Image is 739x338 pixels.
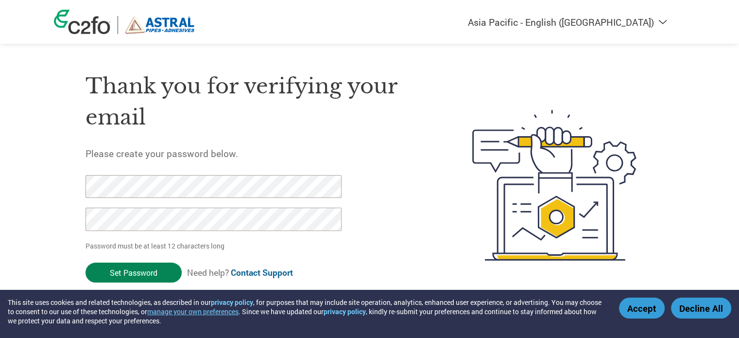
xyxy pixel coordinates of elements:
a: Contact Support [231,267,293,278]
span: Need help? [187,267,293,278]
button: Accept [619,298,665,319]
img: create-password [455,56,654,314]
button: manage your own preferences [147,307,239,316]
h5: Please create your password below. [86,147,427,160]
h1: Thank you for verifying your email [86,71,427,133]
button: Decline All [671,298,731,319]
div: This site uses cookies and related technologies, as described in our , for purposes that may incl... [8,298,605,325]
img: Astral [125,16,195,34]
a: privacy policy [211,298,253,307]
input: Set Password [86,263,182,283]
p: Password must be at least 12 characters long [86,241,345,251]
img: c2fo logo [54,10,110,34]
a: privacy policy [324,307,366,316]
